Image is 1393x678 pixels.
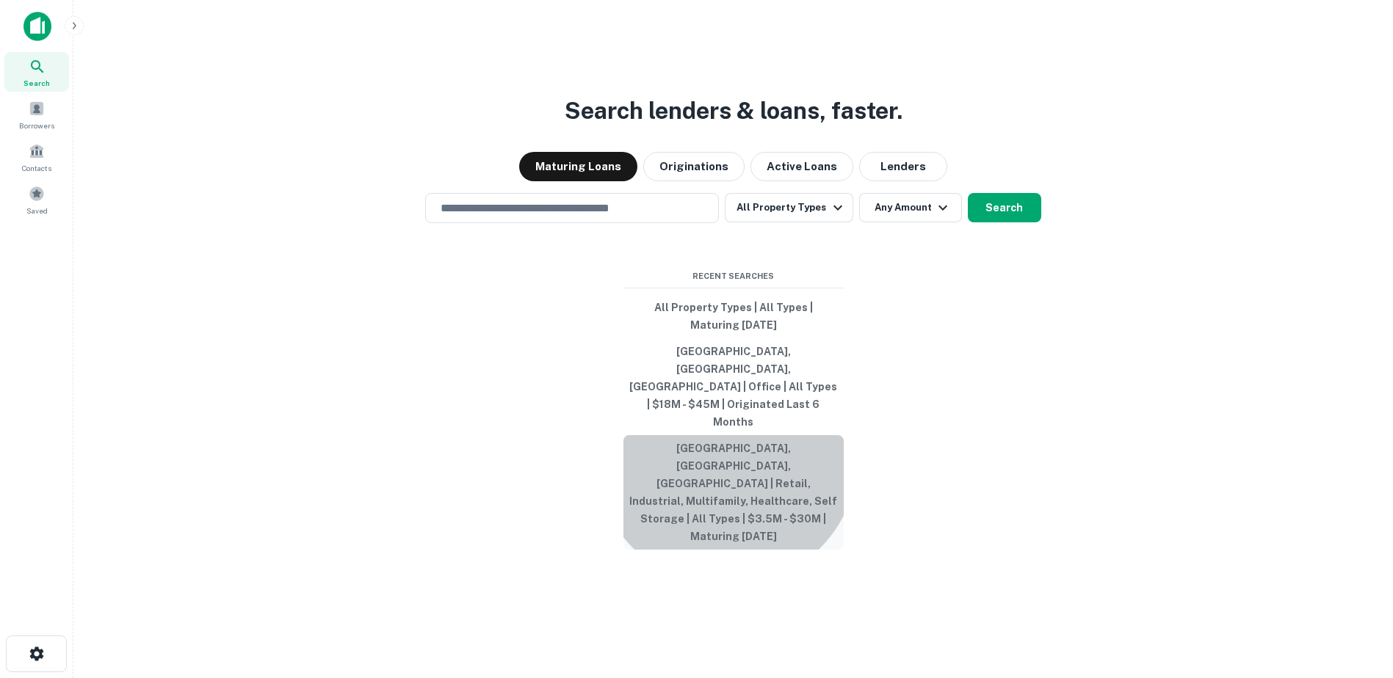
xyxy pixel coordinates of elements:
span: Saved [26,205,48,216]
a: Search [4,52,69,92]
a: Saved [4,180,69,219]
button: Originations [643,152,745,181]
button: Maturing Loans [519,152,637,181]
button: All Property Types [725,193,853,222]
button: Any Amount [859,193,962,222]
a: Borrowers [4,95,69,134]
span: Search [23,77,50,89]
img: capitalize-icon.png [23,12,51,41]
span: Borrowers [19,120,54,131]
button: [GEOGRAPHIC_DATA], [GEOGRAPHIC_DATA], [GEOGRAPHIC_DATA] | Office | All Types | $18M - $45M | Orig... [623,338,844,435]
a: Contacts [4,137,69,177]
button: Lenders [859,152,947,181]
button: Active Loans [750,152,853,181]
span: Contacts [22,162,51,174]
span: Recent Searches [623,270,844,282]
button: Search [968,193,1041,222]
button: [GEOGRAPHIC_DATA], [GEOGRAPHIC_DATA], [GEOGRAPHIC_DATA] | Retail, Industrial, Multifamily, Health... [623,435,844,550]
iframe: Chat Widget [1320,561,1393,631]
button: All Property Types | All Types | Maturing [DATE] [623,294,844,338]
h3: Search lenders & loans, faster. [565,93,902,128]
